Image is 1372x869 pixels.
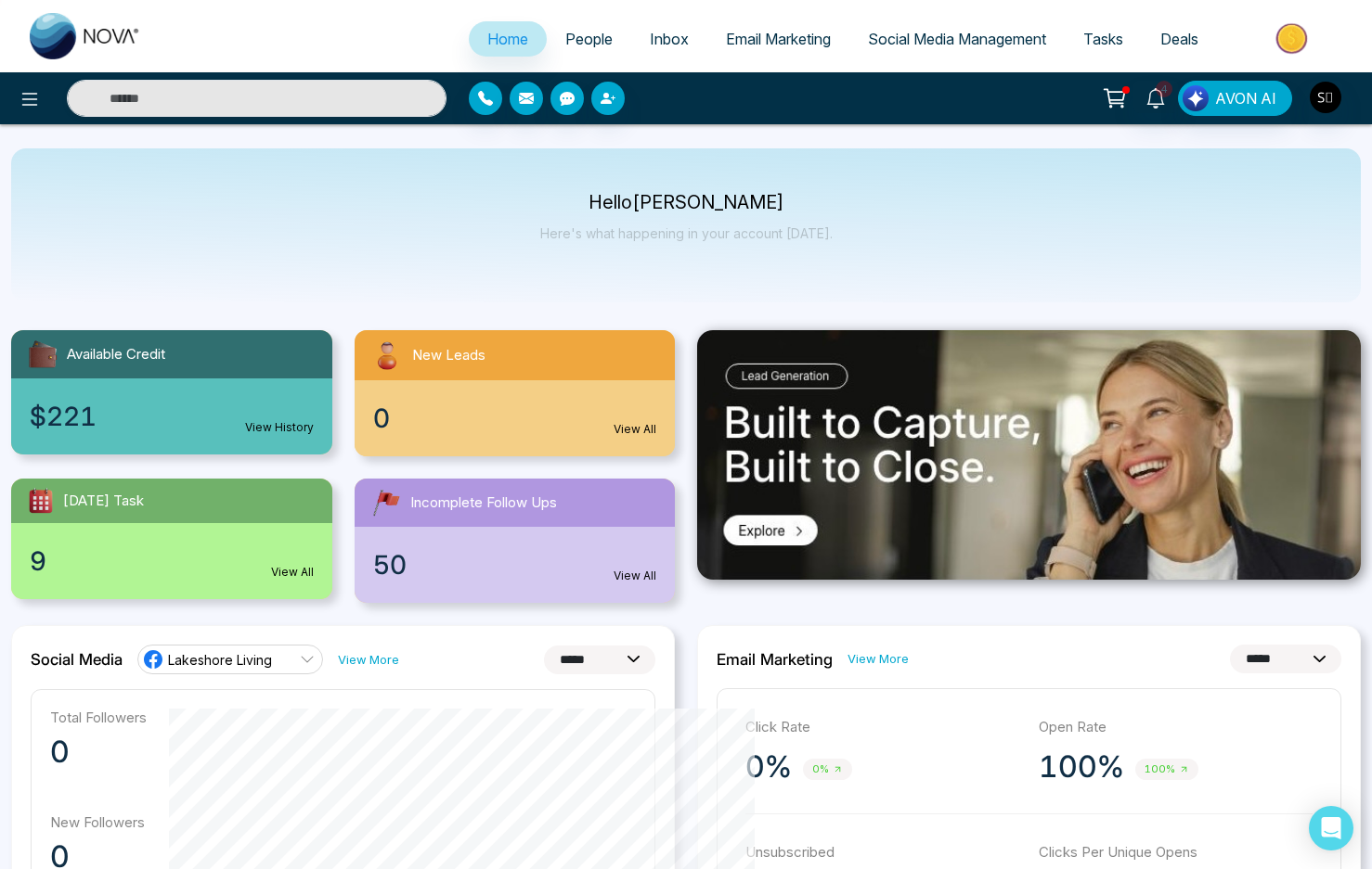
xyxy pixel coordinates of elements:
p: Unsubscribed [745,842,1020,863]
span: Available Credit [67,344,165,365]
span: 50 [373,545,407,584]
span: Inbox [650,30,689,48]
a: Incomplete Follow Ups50View All [343,479,687,603]
a: View All [614,568,656,584]
p: Total Followers [50,709,147,726]
span: Home [487,30,528,48]
img: followUps.svg [369,486,403,519]
span: Lakeshore Living [168,651,272,669]
span: Email Marketing [726,30,831,48]
a: View All [614,421,656,438]
img: . [697,330,1361,580]
img: Nova CRM Logo [30,13,141,59]
a: Social Media Management [849,21,1065,57]
h2: Social Media [31,650,123,669]
a: New Leads0View All [343,330,687,456]
a: Email Marketing [707,21,849,57]
img: newLeads.svg [369,338,405,373]
a: Deals [1142,21,1217,57]
p: Hello [PERSON_NAME] [540,195,833,211]
p: Click Rate [745,717,1020,738]
p: Here's what happening in your account [DATE]. [540,225,833,241]
button: AVON AI [1178,81,1292,116]
img: Market-place.gif [1226,18,1361,59]
span: AVON AI [1215,87,1276,109]
p: 0% [745,748,792,786]
span: Tasks [1083,30,1123,48]
a: View History [245,419,314,436]
span: $221 [30,397,97,436]
a: Home [469,21,547,57]
img: availableCredit.svg [26,338,59,371]
p: Clicks Per Unique Opens [1039,842,1314,863]
img: Lead Flow [1183,85,1209,111]
a: View More [848,650,909,668]
a: 4 [1133,81,1178,113]
p: 0 [50,734,147,771]
span: 0% [803,759,852,780]
span: 0 [373,399,390,438]
span: New Leads [412,345,485,366]
a: Tasks [1065,21,1142,57]
a: View More [338,651,399,669]
p: New Followers [50,813,147,831]
span: People [565,30,613,48]
span: 9 [30,542,46,581]
a: Inbox [631,21,707,57]
img: User Avatar [1310,82,1341,113]
div: Open Intercom Messenger [1309,806,1353,850]
span: Social Media Management [868,30,1046,48]
p: Open Rate [1039,717,1314,738]
span: [DATE] Task [63,491,144,512]
span: 4 [1156,81,1172,97]
a: View All [271,564,314,581]
a: People [547,21,631,57]
p: 100% [1039,748,1124,786]
h2: Email Marketing [717,650,833,669]
span: Incomplete Follow Ups [410,492,557,514]
span: Deals [1160,30,1198,48]
img: todayTask.svg [26,486,56,516]
span: 100% [1135,759,1198,780]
